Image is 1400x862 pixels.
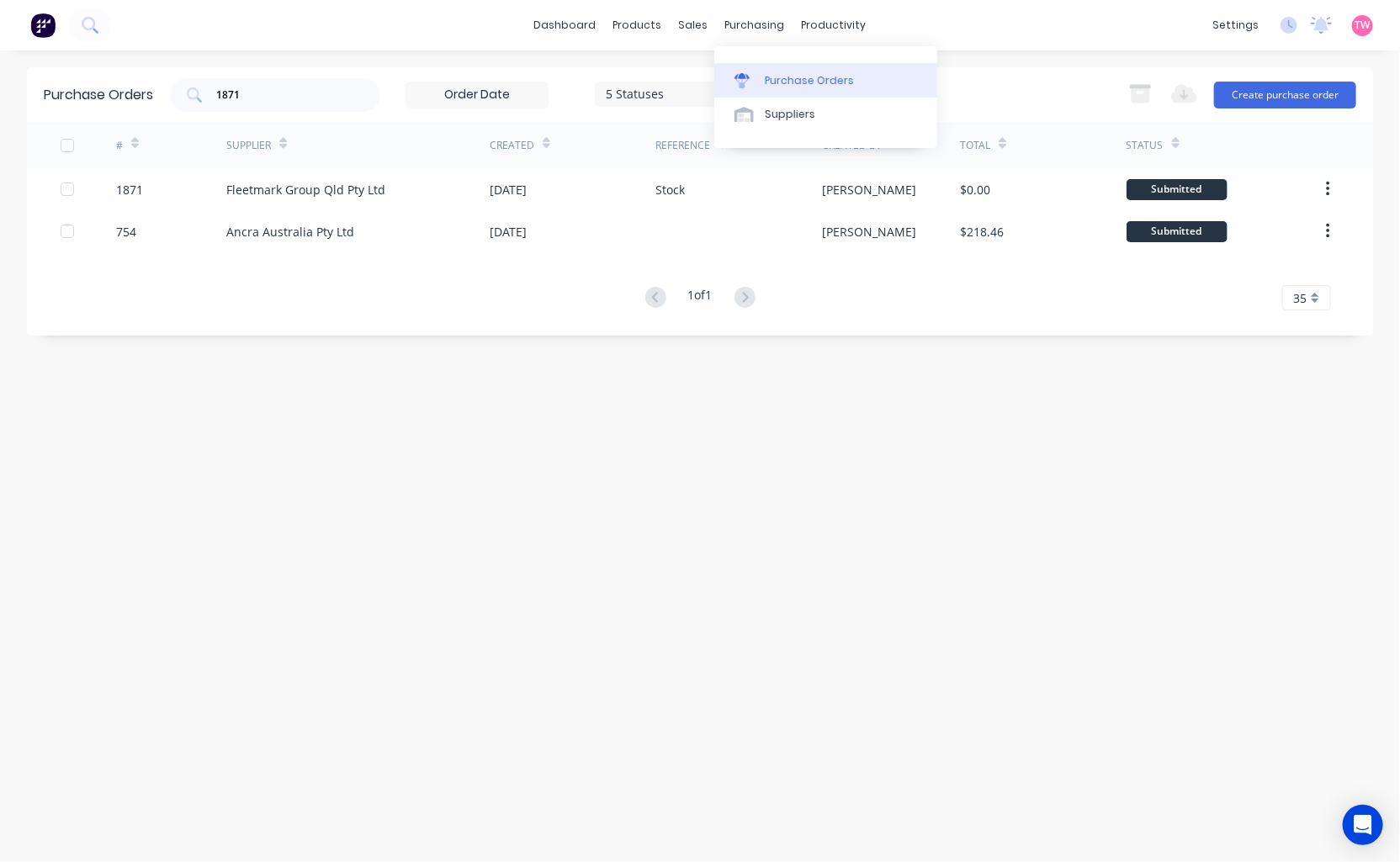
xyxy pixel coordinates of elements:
[406,82,548,108] input: Order Date
[960,181,990,198] div: $0.00
[526,13,605,38] a: dashboard
[793,13,875,38] div: productivity
[605,13,671,38] div: products
[490,181,527,198] div: [DATE]
[655,181,685,198] div: Stock
[1214,82,1356,108] button: Create purchase order
[1127,221,1228,242] div: Submitted
[215,87,354,103] input: Search purchase orders...
[607,85,727,103] div: 5 Statuses
[960,223,1004,241] div: $218.46
[765,73,854,88] div: Purchase Orders
[688,286,713,310] div: 1 of 1
[116,223,136,241] div: 754
[1355,18,1371,33] span: TW
[714,63,937,97] a: Purchase Orders
[116,138,123,153] div: #
[765,107,815,122] div: Suppliers
[1204,13,1267,38] div: settings
[490,223,527,241] div: [DATE]
[116,181,143,198] div: 1871
[822,223,916,241] div: [PERSON_NAME]
[30,13,56,38] img: Factory
[655,138,710,153] div: Reference
[714,98,937,131] a: Suppliers
[671,13,717,38] div: sales
[226,138,271,153] div: Supplier
[1343,805,1383,845] div: Open Intercom Messenger
[1127,179,1228,200] div: Submitted
[1293,289,1307,307] span: 35
[226,223,354,241] div: Ancra Australia Pty Ltd
[717,13,793,38] div: purchasing
[960,138,990,153] div: Total
[44,85,153,105] div: Purchase Orders
[490,138,534,153] div: Created
[1127,138,1164,153] div: Status
[822,181,916,198] div: [PERSON_NAME]
[226,181,385,198] div: Fleetmark Group Qld Pty Ltd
